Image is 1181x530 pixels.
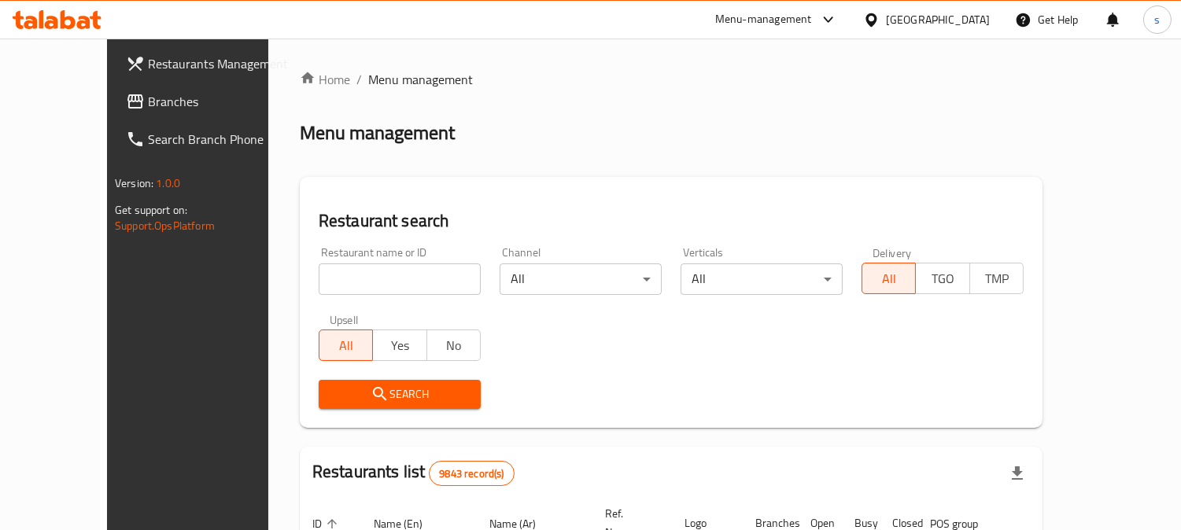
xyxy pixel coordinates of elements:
[115,173,153,193] span: Version:
[148,92,292,111] span: Branches
[434,334,474,357] span: No
[873,247,912,258] label: Delivery
[319,209,1024,233] h2: Restaurant search
[1154,11,1160,28] span: s
[312,460,515,486] h2: Restaurants list
[715,10,812,29] div: Menu-management
[430,466,513,481] span: 9843 record(s)
[372,329,426,361] button: Yes
[331,385,468,404] span: Search
[998,455,1036,492] div: Export file
[115,215,215,236] a: Support.OpsPlatform
[869,267,910,290] span: All
[148,54,292,73] span: Restaurants Management
[148,130,292,149] span: Search Branch Phone
[356,70,362,89] li: /
[113,45,304,83] a: Restaurants Management
[379,334,420,357] span: Yes
[300,70,350,89] a: Home
[319,263,481,295] input: Search for restaurant name or ID..
[115,200,187,220] span: Get support on:
[500,263,662,295] div: All
[156,173,180,193] span: 1.0.0
[915,263,969,294] button: TGO
[330,314,359,325] label: Upsell
[862,263,916,294] button: All
[681,263,843,295] div: All
[319,329,373,361] button: All
[300,120,455,145] h2: Menu management
[368,70,473,89] span: Menu management
[922,267,963,290] span: TGO
[113,120,304,158] a: Search Branch Phone
[969,263,1024,294] button: TMP
[426,329,481,361] button: No
[113,83,304,120] a: Branches
[886,11,990,28] div: [GEOGRAPHIC_DATA]
[319,380,481,409] button: Search
[429,461,514,486] div: Total records count
[326,334,367,357] span: All
[300,70,1043,89] nav: breadcrumb
[976,267,1017,290] span: TMP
